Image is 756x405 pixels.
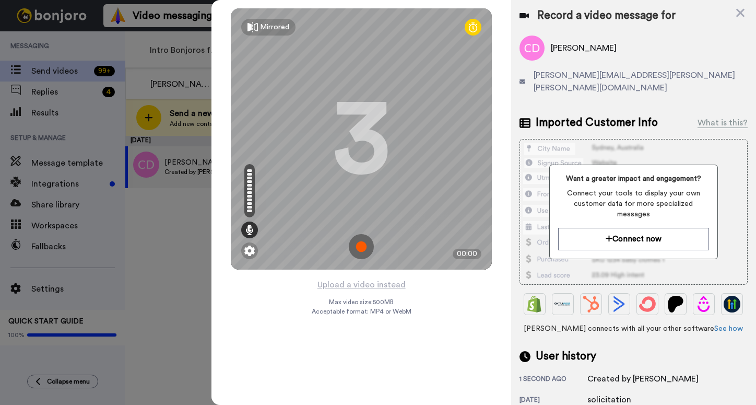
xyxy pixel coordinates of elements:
span: Connect your tools to display your own customer data for more specialized messages [558,188,709,219]
span: Max video size: 500 MB [329,298,394,306]
div: 00:00 [453,249,481,259]
span: [PERSON_NAME][EMAIL_ADDRESS][PERSON_NAME][PERSON_NAME][DOMAIN_NAME] [534,69,748,94]
img: GoHighLevel [724,296,740,313]
span: User history [536,349,596,364]
img: Ontraport [554,296,571,313]
a: See how [714,325,743,332]
img: ActiveCampaign [611,296,628,313]
img: Shopify [526,296,543,313]
div: Created by [PERSON_NAME] [587,373,699,385]
button: Upload a video instead [314,278,409,292]
span: Imported Customer Info [536,115,658,131]
div: 3 [333,100,390,178]
span: Want a greater impact and engagement? [558,173,709,184]
img: ic_record_start.svg [349,234,374,259]
img: ic_gear.svg [244,246,255,256]
div: What is this? [698,117,748,129]
span: Acceptable format: MP4 or WebM [312,307,411,316]
div: 1 second ago [519,375,587,385]
img: Patreon [667,296,684,313]
span: [PERSON_NAME] connects with all your other software [519,323,748,334]
img: ConvertKit [639,296,656,313]
img: Hubspot [583,296,599,313]
button: Connect now [558,228,709,250]
img: Drip [695,296,712,313]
